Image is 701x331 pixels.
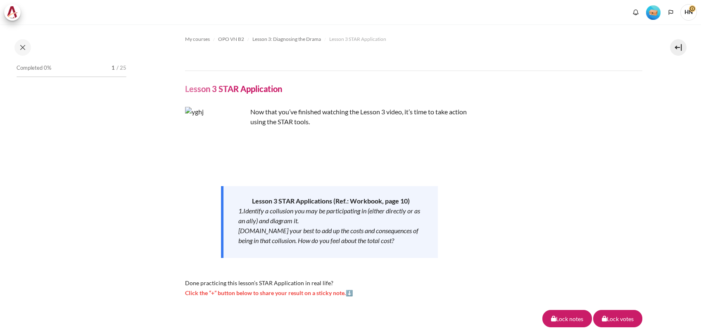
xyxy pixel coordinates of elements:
strong: Lesson 3 STAR Applications (Ref.: Workbook, page 10) [252,197,410,205]
h4: Lesson 3 STAR Application [185,83,282,94]
a: User menu [680,4,697,21]
span: Click the “+” button below to share your result on a sticky note.⬇️ [185,289,353,296]
a: Architeck Architeck [4,4,25,21]
a: OPO VN B2 [218,34,244,44]
span: HN [680,4,697,21]
span: / 25 [116,64,126,72]
span: Now that you’ve finished watching the Lesson 3 video, it’s time to take action using the STAR tools. [250,108,467,125]
span: Completed 0% [17,64,51,72]
a: Lock votes [593,314,642,322]
span: 1 [112,64,115,72]
span: Lesson 3: Diagnosing the Drama [252,35,321,43]
em: 1.Identify a collusion you may be participating in (either directly or as an ally) and diagram it. [238,207,420,225]
button: Lock votes [593,310,642,327]
span: My courses [185,35,210,43]
nav: Navigation bar [185,33,642,46]
img: Level #1 [646,5,661,20]
button: Lock notes [542,310,592,327]
em: [DOMAIN_NAME] your best to add up the costs and consequences of being in that collusion. How do y... [238,227,418,244]
img: yghj [185,107,247,169]
span: Done practicing this lesson’s STAR Application in real life? [185,279,333,286]
a: Lesson 3 STAR Application [329,34,386,44]
a: My courses [185,34,210,44]
a: Lock notes [542,314,592,322]
button: Languages [665,6,677,19]
span: Lesson 3 STAR Application [329,35,386,43]
a: Lesson 3: Diagnosing the Drama [252,34,321,44]
a: Level #1 [643,5,664,20]
a: Completed 0% 1 / 25 [17,62,126,85]
div: Show notification window with no new notifications [630,6,642,19]
img: Architeck [7,6,18,19]
span: OPO VN B2 [218,35,244,43]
